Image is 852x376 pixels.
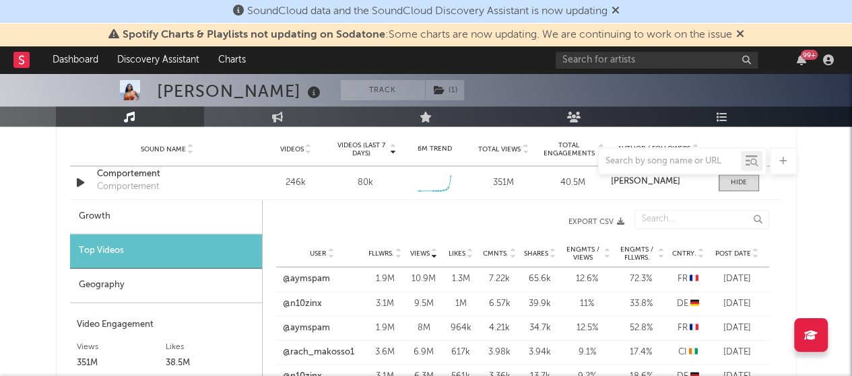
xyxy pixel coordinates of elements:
[409,345,439,359] div: 6.9M
[483,345,517,359] div: 3.98k
[446,272,476,286] div: 1.3M
[523,272,557,286] div: 65.6k
[672,250,696,258] span: Cntry.
[449,250,465,258] span: Likes
[690,323,698,332] span: 🇫🇷
[43,46,108,73] a: Dashboard
[524,250,548,258] span: Shares
[611,177,704,186] a: [PERSON_NAME]
[97,180,159,194] div: Comportement
[283,345,354,359] a: @rach_makosso1
[368,321,402,334] div: 1.9M
[483,272,517,286] div: 7.22k
[70,268,262,303] div: Geography
[618,297,665,310] div: 33.8 %
[599,156,741,167] input: Search by song name or URL
[70,200,262,234] div: Growth
[523,345,557,359] div: 3.94k
[564,345,611,359] div: 9.1 %
[426,80,464,100] button: (1)
[446,297,476,310] div: 1M
[141,145,186,153] span: Sound Name
[77,354,166,371] div: 351M
[410,250,430,258] span: Views
[690,299,699,307] span: 🇩🇪
[712,272,762,286] div: [DATE]
[671,321,705,334] div: FR
[357,176,372,190] div: 80k
[77,316,255,332] div: Video Engagement
[523,321,557,334] div: 34.7k
[618,321,665,334] div: 52.8 %
[157,80,324,102] div: [PERSON_NAME]
[478,145,521,153] span: Total Views
[618,272,665,286] div: 72.3 %
[446,321,476,334] div: 964k
[736,30,744,40] span: Dismiss
[341,80,425,100] button: Track
[409,297,439,310] div: 9.5M
[618,246,657,262] span: Engmts / Fllwrs.
[618,345,665,359] div: 17.4 %
[166,338,255,354] div: Likes
[446,345,476,359] div: 617k
[671,272,705,286] div: FR
[564,297,611,310] div: 11 %
[689,347,698,356] span: 🇨🇮
[801,50,818,60] div: 99 +
[472,176,535,190] div: 351M
[542,176,604,190] div: 40.5M
[247,6,608,17] span: SoundCloud data and the SoundCloud Discovery Assistant is now updating
[712,321,762,334] div: [DATE]
[523,297,557,310] div: 39.9k
[368,297,402,310] div: 3.1M
[712,345,762,359] div: [DATE]
[556,52,758,69] input: Search for artists
[368,250,394,258] span: Fllwrs.
[671,345,705,359] div: CI
[425,80,465,100] span: ( 1 )
[618,145,690,153] span: Author / Followers
[368,345,402,359] div: 3.6M
[209,46,255,73] a: Charts
[368,272,402,286] div: 1.9M
[123,30,385,40] span: Spotify Charts & Playlists not updating on Sodatone
[483,321,517,334] div: 4.21k
[690,274,698,283] span: 🇫🇷
[283,297,322,310] a: @n10zinx
[409,321,439,334] div: 8M
[403,144,465,154] div: 6M Trend
[70,234,262,268] div: Top Videos
[265,176,327,190] div: 246k
[712,297,762,310] div: [DATE]
[283,321,330,334] a: @aymspam
[283,272,330,286] a: @aymspam
[564,246,603,262] span: Engmts / Views
[166,354,255,371] div: 38.5M
[564,272,611,286] div: 12.6 %
[612,6,620,17] span: Dismiss
[564,321,611,334] div: 12.5 %
[483,250,509,258] span: Cmnts.
[310,250,326,258] span: User
[290,218,624,226] button: Export CSV
[634,210,769,229] input: Search...
[483,297,517,310] div: 6.57k
[611,177,680,186] strong: [PERSON_NAME]
[671,297,705,310] div: DE
[409,272,439,286] div: 10.9M
[123,30,732,40] span: : Some charts are now updating. We are continuing to work on the issue
[715,250,751,258] span: Post Date
[280,145,304,153] span: Videos
[333,141,388,157] span: Videos (last 7 days)
[797,54,806,65] button: 99+
[542,141,596,157] span: Total Engagements
[108,46,209,73] a: Discovery Assistant
[77,338,166,354] div: Views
